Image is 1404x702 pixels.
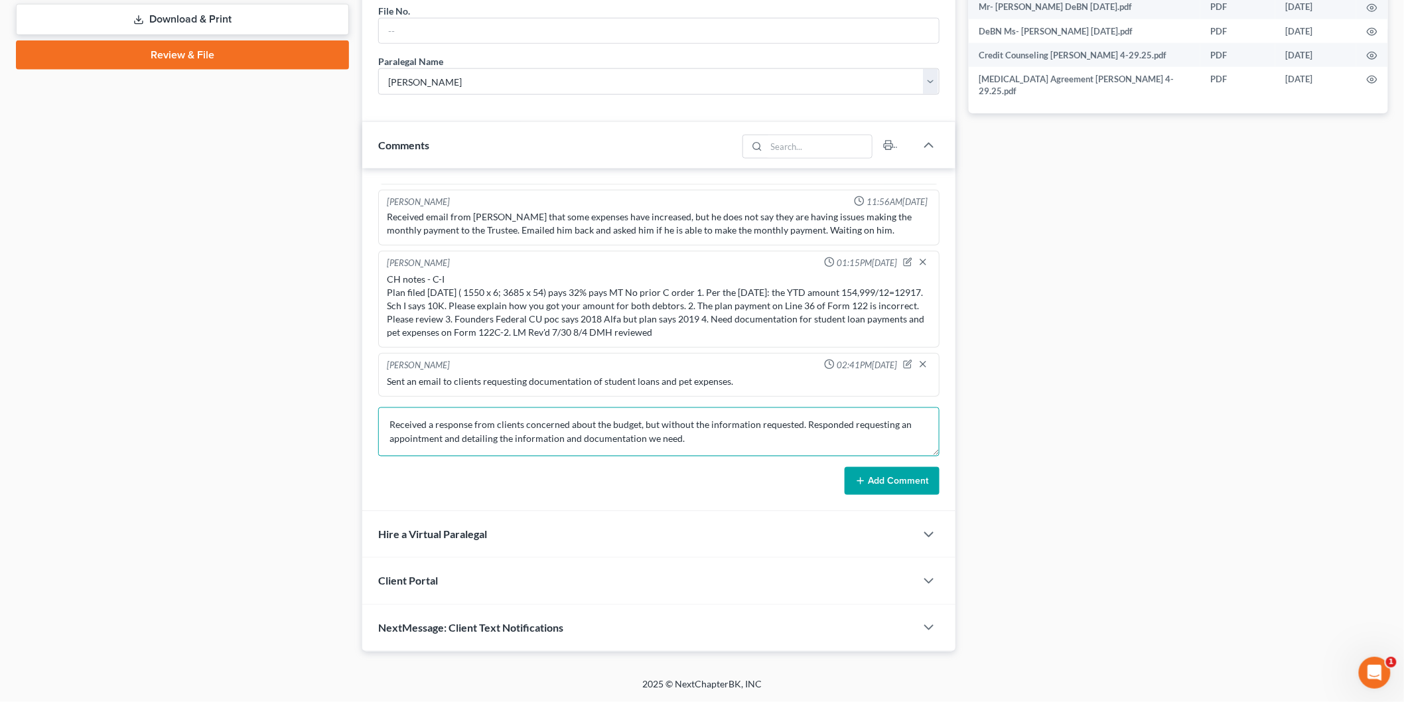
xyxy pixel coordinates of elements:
td: [DATE] [1275,67,1356,104]
div: 2025 © NextChapterBK, INC [324,678,1080,702]
span: Comments [378,139,429,151]
iframe: Intercom live chat [1359,657,1391,689]
span: 1 [1386,657,1397,667]
input: -- [379,19,939,44]
div: Sent an email to clients requesting documentation of student loans and pet expenses. [387,375,931,388]
div: CH notes - C-I Plan filed [DATE] ( 1550 x 6; 3685 x 54) pays 32% pays MT No prior C order 1. Per ... [387,273,931,339]
td: Credit Counseling [PERSON_NAME] 4-29.25.pdf [969,43,1201,67]
td: DeBN Ms- [PERSON_NAME] [DATE].pdf [969,19,1201,43]
td: PDF [1200,43,1275,67]
span: 01:15PM[DATE] [837,257,898,269]
td: [DATE] [1275,19,1356,43]
span: NextMessage: Client Text Notifications [378,622,563,634]
span: Hire a Virtual Paralegal [378,528,487,541]
div: Paralegal Name [378,54,443,68]
div: File No. [378,4,410,18]
td: PDF [1200,19,1275,43]
div: Received email from [PERSON_NAME] that some expenses have increased, but he does not say they are... [387,210,931,237]
span: Client Portal [378,575,438,587]
div: [PERSON_NAME] [387,196,450,208]
span: 11:56AM[DATE] [867,196,928,208]
td: PDF [1200,67,1275,104]
div: [PERSON_NAME] [387,257,450,270]
td: [DATE] [1275,43,1356,67]
a: Review & File [16,40,349,70]
div: [PERSON_NAME] [387,359,450,372]
span: 02:41PM[DATE] [837,359,898,372]
input: Search... [766,135,872,158]
td: [MEDICAL_DATA] Agreement [PERSON_NAME] 4-29.25.pdf [969,67,1201,104]
button: Add Comment [845,467,940,495]
a: Download & Print [16,4,349,35]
